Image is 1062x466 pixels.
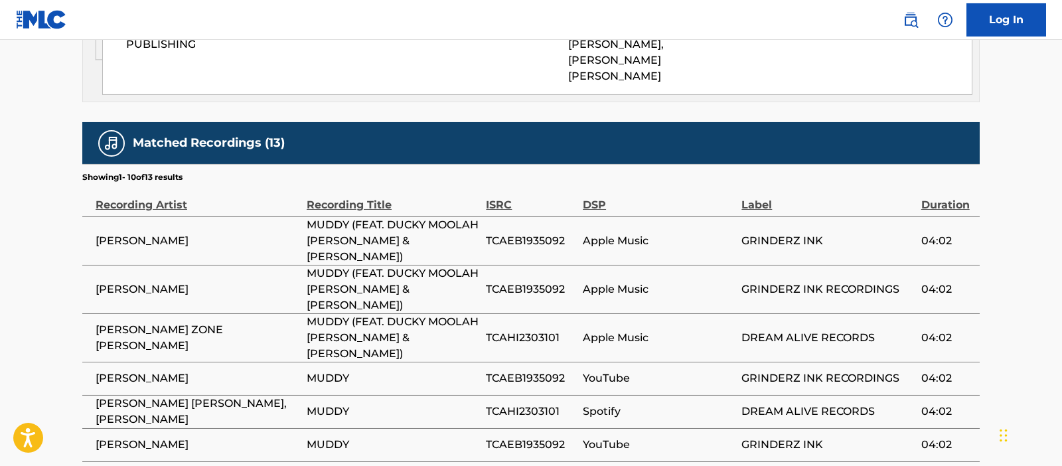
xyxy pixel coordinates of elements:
[741,370,914,386] span: GRINDERZ INK RECORDINGS
[903,12,919,28] img: search
[583,281,735,297] span: Apple Music
[307,314,479,362] span: MUDDY (FEAT. DUCKY MOOLAH [PERSON_NAME] & [PERSON_NAME])
[307,437,479,453] span: MUDDY
[921,404,973,420] span: 04:02
[486,183,576,213] div: ISRC
[486,370,576,386] span: TCAEB1935092
[741,233,914,249] span: GRINDERZ INK
[932,7,958,33] div: Help
[307,217,479,265] span: MUDDY (FEAT. DUCKY MOOLAH [PERSON_NAME] & [PERSON_NAME])
[921,233,973,249] span: 04:02
[307,370,479,386] span: MUDDY
[96,437,300,453] span: [PERSON_NAME]
[937,12,953,28] img: help
[96,183,300,213] div: Recording Artist
[921,281,973,297] span: 04:02
[741,437,914,453] span: GRINDERZ INK
[897,7,924,33] a: Public Search
[133,135,285,151] h5: Matched Recordings (13)
[96,281,300,297] span: [PERSON_NAME]
[96,370,300,386] span: [PERSON_NAME]
[583,437,735,453] span: YouTube
[583,330,735,346] span: Apple Music
[1000,416,1008,455] div: Drag
[921,437,973,453] span: 04:02
[921,183,973,213] div: Duration
[583,233,735,249] span: Apple Music
[96,322,300,354] span: [PERSON_NAME] ZONE [PERSON_NAME]
[486,233,576,249] span: TCAEB1935092
[486,404,576,420] span: TCAHI2303101
[307,404,479,420] span: MUDDY
[104,135,119,151] img: Matched Recordings
[486,330,576,346] span: TCAHI2303101
[583,404,735,420] span: Spotify
[921,330,973,346] span: 04:02
[307,266,479,313] span: MUDDY (FEAT. DUCKY MOOLAH [PERSON_NAME] & [PERSON_NAME])
[583,183,735,213] div: DSP
[741,281,914,297] span: GRINDERZ INK RECORDINGS
[741,330,914,346] span: DREAM ALIVE RECORDS
[583,370,735,386] span: YouTube
[16,10,67,29] img: MLC Logo
[96,396,300,427] span: [PERSON_NAME] [PERSON_NAME],[PERSON_NAME]
[966,3,1046,37] a: Log In
[82,171,183,183] p: Showing 1 - 10 of 13 results
[96,233,300,249] span: [PERSON_NAME]
[486,281,576,297] span: TCAEB1935092
[741,404,914,420] span: DREAM ALIVE RECORDS
[996,402,1062,466] iframe: Chat Widget
[921,370,973,386] span: 04:02
[486,437,576,453] span: TCAEB1935092
[307,183,479,213] div: Recording Title
[741,183,914,213] div: Label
